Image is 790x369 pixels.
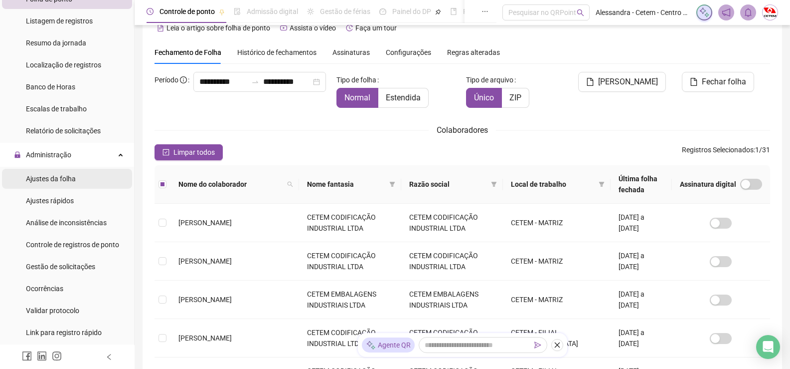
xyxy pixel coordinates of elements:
span: [PERSON_NAME] [178,257,232,265]
td: CETEM EMBALAGENS INDUSTRIAIS LTDA [401,281,503,319]
td: CETEM EMBALAGENS INDUSTRIAIS LTDA [299,281,401,319]
span: Fechamento de Folha [155,48,221,56]
span: clock-circle [147,8,154,15]
span: book [450,8,457,15]
span: instagram [52,351,62,361]
span: send [534,342,541,349]
span: Limpar todos [173,147,215,158]
td: CETEM - MATRIZ [503,242,610,281]
span: Alessandra - Cetem - Centro Técnico de Embalgens Ltda [596,7,690,18]
img: sparkle-icon.fc2bf0ac1784a2077858766a79e2daf3.svg [699,7,710,18]
span: Tipo de folha [336,74,376,85]
span: youtube [280,24,287,31]
span: Gestão de solicitações [26,263,95,271]
span: filter [489,177,499,192]
span: to [251,78,259,86]
span: Validar protocolo [26,307,79,315]
span: history [346,24,353,31]
span: swap-right [251,78,259,86]
td: CETEM - MATRIZ [503,281,610,319]
span: Assista o vídeo [290,24,336,32]
span: [PERSON_NAME] [178,334,232,342]
span: Local de trabalho [511,179,594,190]
span: Listagem de registros [26,17,93,25]
span: Assinaturas [332,49,370,56]
span: Tipo de arquivo [466,74,513,85]
td: CETEM CODIFICAÇÃO INDUSTRIAL LTDA [299,242,401,281]
span: Configurações [386,49,431,56]
span: Escalas de trabalho [26,105,87,113]
span: Nome fantasia [307,179,385,190]
img: sparkle-icon.fc2bf0ac1784a2077858766a79e2daf3.svg [366,340,376,351]
td: CETEM - FILIAL [GEOGRAPHIC_DATA] [503,319,610,358]
div: Open Intercom Messenger [756,335,780,359]
span: Painel do DP [392,7,431,15]
span: Link para registro rápido [26,329,102,337]
span: [PERSON_NAME] [598,76,658,88]
span: : 1 / 31 [682,144,770,160]
span: Ajustes rápidos [26,197,74,205]
td: CETEM CODIFICAÇÃO INDUSTRIAL LTDA [401,204,503,242]
span: dashboard [379,8,386,15]
span: facebook [22,351,32,361]
span: sun [307,8,314,15]
span: Nome do colaborador [178,179,283,190]
span: filter [389,181,395,187]
span: lock [14,151,21,158]
span: Análise de inconsistências [26,219,107,227]
span: ellipsis [481,8,488,15]
span: Ajustes da folha [26,175,76,183]
span: file [586,78,594,86]
td: CETEM CODIFICAÇÃO INDUSTRIAL LTDA [299,204,401,242]
span: check-square [162,149,169,156]
span: Folha de pagamento [463,7,527,15]
span: Gestão de férias [320,7,370,15]
span: Colaboradores [437,125,488,135]
span: pushpin [435,9,441,15]
span: Controle de ponto [159,7,215,15]
button: [PERSON_NAME] [578,72,666,92]
span: Assinatura digital [680,179,736,190]
td: [DATE] a [DATE] [611,281,672,319]
span: Controle de registros de ponto [26,241,119,249]
td: CETEM CODIFICAÇÃO INDUSTRIAL LTDA [299,319,401,358]
span: Histórico de fechamentos [237,48,316,56]
span: filter [597,177,607,192]
span: Período [155,76,178,84]
button: Fechar folha [682,72,754,92]
span: Fechar folha [702,76,746,88]
span: Razão social [409,179,487,190]
span: filter [491,181,497,187]
span: search [577,9,584,16]
span: [PERSON_NAME] [178,219,232,227]
span: search [285,177,295,192]
span: pushpin [219,9,225,15]
span: Normal [344,93,370,102]
span: file-text [157,24,164,31]
span: Registros Selecionados [682,146,754,154]
td: [DATE] a [DATE] [611,242,672,281]
span: info-circle [180,76,187,83]
div: Agente QR [362,338,415,353]
span: Único [474,93,494,102]
td: CETEM CODIFICAÇÃO INDUSTRIAL LTDA [401,242,503,281]
span: file [690,78,698,86]
span: linkedin [37,351,47,361]
span: filter [387,177,397,192]
img: 20241 [763,5,778,20]
span: Relatório de solicitações [26,127,101,135]
td: [DATE] a [DATE] [611,319,672,358]
span: Administração [26,151,71,159]
span: left [106,354,113,361]
span: Estendida [386,93,421,102]
span: Leia o artigo sobre folha de ponto [166,24,270,32]
td: CETEM CODIFICAÇÃO INDUSTRIAL LTDA [401,319,503,358]
span: file-done [234,8,241,15]
span: close [554,342,561,349]
button: Limpar todos [155,144,223,160]
span: filter [599,181,605,187]
span: Banco de Horas [26,83,75,91]
span: Resumo da jornada [26,39,86,47]
td: CETEM - MATRIZ [503,204,610,242]
span: Faça um tour [355,24,397,32]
